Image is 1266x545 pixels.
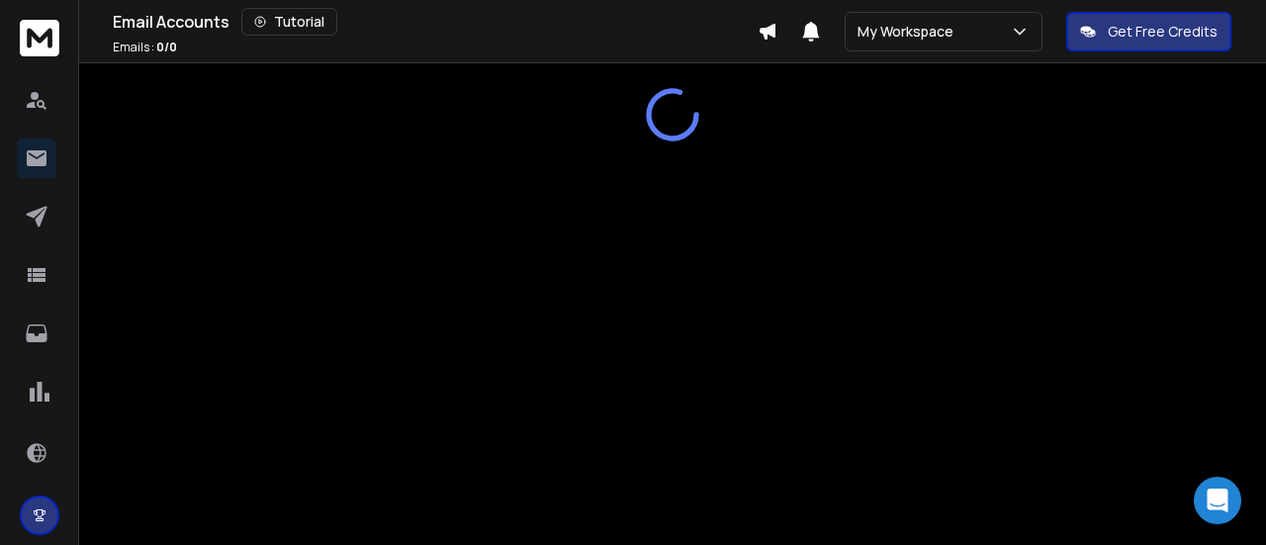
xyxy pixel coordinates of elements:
div: Email Accounts [113,8,758,36]
button: Get Free Credits [1066,12,1231,51]
p: Emails : [113,40,177,55]
p: My Workspace [858,22,961,42]
p: Get Free Credits [1108,22,1218,42]
span: 0 / 0 [156,39,177,55]
div: Open Intercom Messenger [1194,477,1241,524]
button: Tutorial [241,8,337,36]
